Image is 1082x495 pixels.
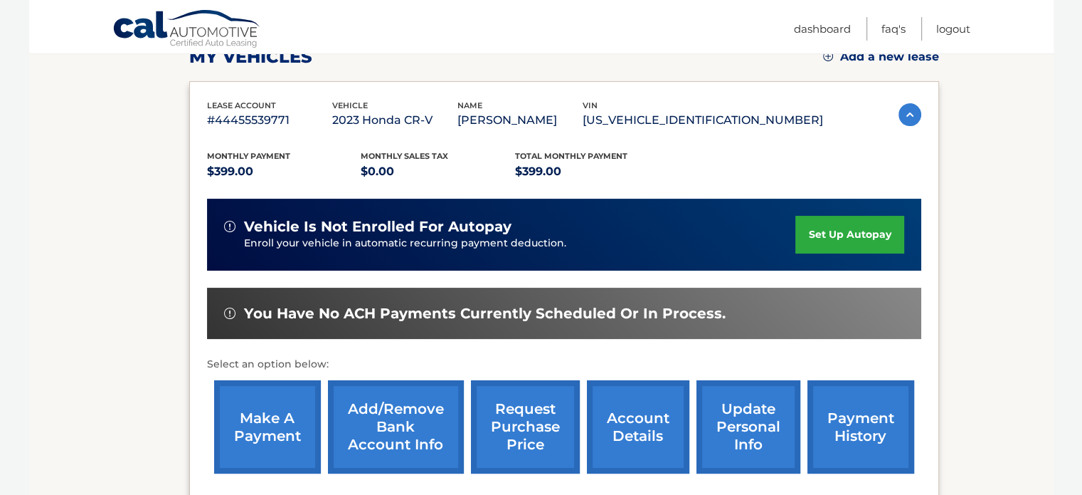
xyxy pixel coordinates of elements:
p: [PERSON_NAME] [457,110,583,130]
h2: my vehicles [189,46,312,68]
p: 2023 Honda CR-V [332,110,457,130]
p: Enroll your vehicle in automatic recurring payment deduction. [244,236,796,251]
span: lease account [207,100,276,110]
p: Select an option below: [207,356,921,373]
a: update personal info [696,380,800,474]
a: Add/Remove bank account info [328,380,464,474]
a: Add a new lease [823,50,939,64]
span: vehicle is not enrolled for autopay [244,218,511,236]
span: Monthly Payment [207,151,290,161]
span: name [457,100,482,110]
span: vehicle [332,100,368,110]
a: request purchase price [471,380,580,474]
p: $399.00 [207,162,361,182]
span: vin [583,100,598,110]
span: Monthly sales Tax [361,151,448,161]
span: You have no ACH payments currently scheduled or in process. [244,305,726,323]
p: [US_VEHICLE_IDENTIFICATION_NUMBER] [583,110,823,130]
a: account details [587,380,689,474]
img: add.svg [823,51,833,61]
a: Logout [936,17,970,41]
a: Dashboard [794,17,851,41]
img: accordion-active.svg [898,103,921,126]
img: alert-white.svg [224,221,235,232]
a: make a payment [214,380,321,474]
a: payment history [807,380,914,474]
p: $399.00 [515,162,669,182]
span: Total Monthly Payment [515,151,627,161]
img: alert-white.svg [224,308,235,319]
p: #44455539771 [207,110,332,130]
a: set up autopay [795,216,903,254]
a: Cal Automotive [112,9,262,51]
a: FAQ's [881,17,906,41]
p: $0.00 [361,162,515,182]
